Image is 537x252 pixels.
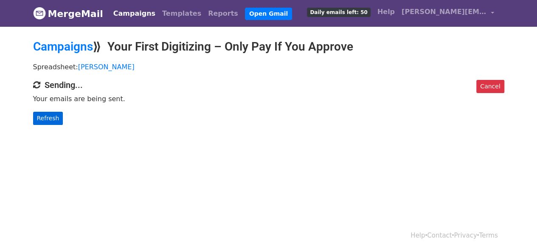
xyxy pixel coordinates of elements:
[398,3,498,23] a: [PERSON_NAME][EMAIL_ADDRESS][DOMAIN_NAME]
[159,5,205,22] a: Templates
[402,7,486,17] span: [PERSON_NAME][EMAIL_ADDRESS][DOMAIN_NAME]
[307,8,370,17] span: Daily emails left: 50
[205,5,242,22] a: Reports
[454,232,477,239] a: Privacy
[245,8,292,20] a: Open Gmail
[33,112,63,125] a: Refresh
[33,7,46,20] img: MergeMail logo
[33,80,504,90] h4: Sending...
[374,3,398,20] a: Help
[78,63,135,71] a: [PERSON_NAME]
[33,40,504,54] h2: ⟫ Your First Digitizing – Only Pay If You Approve
[427,232,452,239] a: Contact
[33,40,93,54] a: Campaigns
[410,232,425,239] a: Help
[33,62,504,71] p: Spreadsheet:
[479,232,498,239] a: Terms
[476,80,504,93] a: Cancel
[110,5,159,22] a: Campaigns
[33,94,504,103] p: Your emails are being sent.
[33,5,103,23] a: MergeMail
[304,3,374,20] a: Daily emails left: 50
[495,211,537,252] iframe: Chat Widget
